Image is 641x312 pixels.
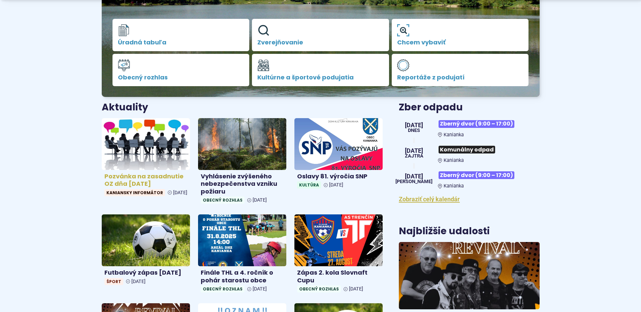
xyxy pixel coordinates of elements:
[252,19,389,51] a: Zverejňovanie
[399,226,490,237] h3: Najbližšie udalosti
[399,143,539,163] a: Komunálny odpad Kanianka [DATE] Zajtra
[297,269,380,284] h4: Zápas 2. kola Slovnaft Cupu
[439,171,514,179] span: Zberný dvor (9:00 – 17:00)
[405,148,423,154] span: [DATE]
[397,74,523,81] span: Reportáže z podujatí
[439,120,514,128] span: Zberný dvor (9:00 – 17:00)
[297,285,341,292] span: Obecný rozhlas
[113,54,250,86] a: Obecný rozhlas
[102,102,148,113] h3: Aktuality
[102,214,190,287] a: Futbalový zápas [DATE] Šport [DATE]
[439,146,495,153] span: Komunálny odpad
[198,118,286,206] a: Vyhlásenie zvýšeného nebezpečenstva vzniku požiaru Obecný rozhlas [DATE]
[397,39,523,46] span: Chcem vybaviť
[294,214,383,295] a: Zápas 2. kola Slovnaft Cupu Obecný rozhlas [DATE]
[405,128,423,133] span: Dnes
[395,179,432,184] span: [PERSON_NAME]
[392,19,529,51] a: Chcem vybaviť
[297,173,380,180] h4: Oslavy 81. výročia SNP
[198,214,286,295] a: Finále THL a 4. ročník o pohár starostu obce Obecný rozhlas [DATE]
[297,181,321,188] span: Kultúra
[253,197,267,203] span: [DATE]
[294,118,383,191] a: Oslavy 81. výročia SNP Kultúra [DATE]
[399,196,460,203] a: Zobraziť celý kalendár
[399,169,539,189] a: Zberný dvor (9:00 – 17:00) Kanianka [DATE] [PERSON_NAME]
[399,117,539,138] a: Zberný dvor (9:00 – 17:00) Kanianka [DATE] Dnes
[399,102,539,113] h3: Zber odpadu
[104,189,165,196] span: Kaniansky informátor
[252,54,389,86] a: Kultúrne a športové podujatia
[118,39,244,46] span: Úradná tabuľa
[257,39,384,46] span: Zverejňovanie
[118,74,244,81] span: Obecný rozhlas
[201,197,245,204] span: Obecný rozhlas
[102,118,190,199] a: Pozvánka na zasadnutie OZ dňa [DATE] Kaniansky informátor [DATE]
[104,278,123,285] span: Šport
[395,173,432,179] span: [DATE]
[392,54,529,86] a: Reportáže z podujatí
[329,182,343,188] span: [DATE]
[104,269,187,277] h4: Futbalový zápas [DATE]
[104,173,187,188] h4: Pozvánka na zasadnutie OZ dňa [DATE]
[405,122,423,128] span: [DATE]
[201,285,245,292] span: Obecný rozhlas
[405,154,423,159] span: Zajtra
[201,173,284,196] h4: Vyhlásenie zvýšeného nebezpečenstva vzniku požiaru
[349,286,363,292] span: [DATE]
[131,279,146,284] span: [DATE]
[173,190,187,196] span: [DATE]
[444,132,464,138] span: Kanianka
[257,74,384,81] span: Kultúrne a športové podujatia
[444,158,464,163] span: Kanianka
[201,269,284,284] h4: Finále THL a 4. ročník o pohár starostu obce
[253,286,267,292] span: [DATE]
[113,19,250,51] a: Úradná tabuľa
[444,183,464,189] span: Kanianka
